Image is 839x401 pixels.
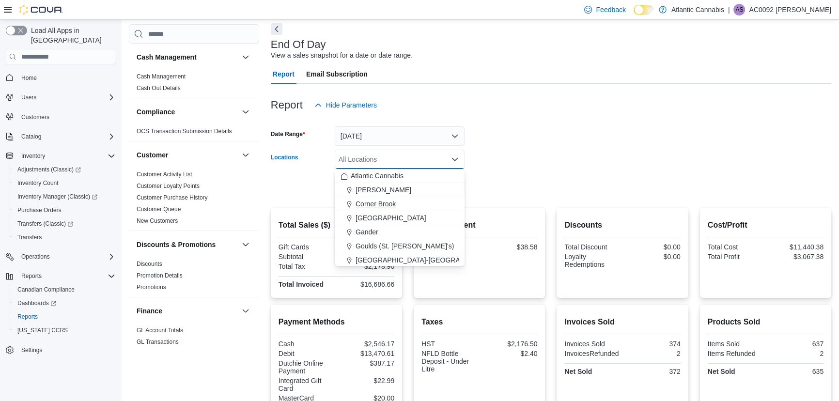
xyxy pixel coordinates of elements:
button: Users [17,92,40,103]
div: $2,546.17 [338,340,394,348]
span: Transfers (Classic) [17,220,73,228]
span: Canadian Compliance [14,284,115,295]
span: Customers [17,111,115,123]
a: Promotion Details [137,272,183,279]
button: Compliance [137,107,238,117]
h3: Discounts & Promotions [137,240,216,249]
span: Reports [14,311,115,323]
div: View a sales snapshot for a date or date range. [271,50,413,61]
div: Choose from the following options [335,169,465,324]
a: Dashboards [14,297,60,309]
div: 635 [767,368,823,375]
span: Report [273,64,295,84]
button: Customers [2,110,119,124]
div: Dutchie Online Payment [279,359,335,375]
div: Invoices Sold [564,340,621,348]
a: Adjustments (Classic) [14,164,85,175]
span: GL Account Totals [137,326,183,334]
div: $3,067.38 [767,253,823,261]
h2: Cost/Profit [708,219,823,231]
div: Discounts & Promotions [129,258,259,297]
a: New Customers [137,217,178,224]
a: Transfers (Classic) [10,217,119,231]
button: Purchase Orders [10,203,119,217]
div: Gift Cards [279,243,335,251]
p: | [728,4,730,15]
span: Home [21,74,37,82]
span: Adjustments (Classic) [17,166,81,173]
a: Customer Loyalty Points [137,183,200,189]
span: Gander [356,227,378,237]
button: Discounts & Promotions [240,239,251,250]
button: Next [271,23,282,35]
span: Settings [17,344,115,356]
span: [PERSON_NAME] [356,185,411,195]
span: Operations [21,253,50,261]
span: AS [735,4,743,15]
h3: Customer [137,150,168,160]
button: Transfers [10,231,119,244]
span: Reports [21,272,42,280]
strong: Net Sold [708,368,735,375]
a: Inventory Manager (Classic) [10,190,119,203]
p: Atlantic Cannabis [671,4,724,15]
img: Cova [19,5,63,15]
span: Email Subscription [306,64,368,84]
a: Transfers [14,231,46,243]
button: [PERSON_NAME] [335,183,465,197]
label: Date Range [271,130,305,138]
a: Purchase Orders [14,204,65,216]
a: Home [17,72,41,84]
div: $2,178.90 [338,262,394,270]
button: Gander [335,225,465,239]
nav: Complex example [6,66,115,382]
button: Corner Brook [335,197,465,211]
a: GL Transactions [137,339,179,345]
span: Adjustments (Classic) [14,164,115,175]
span: Transfers [14,231,115,243]
span: [GEOGRAPHIC_DATA] [356,213,426,223]
div: 372 [624,368,681,375]
button: Customer [137,150,238,160]
div: 374 [624,340,681,348]
button: Operations [17,251,54,262]
div: Total Cost [708,243,764,251]
h3: End Of Day [271,39,326,50]
span: Dashboards [14,297,115,309]
button: Customer [240,149,251,161]
button: [US_STATE] CCRS [10,324,119,337]
span: Purchase Orders [14,204,115,216]
p: AC0092 [PERSON_NAME] [749,4,831,15]
a: Customer Activity List [137,171,192,178]
span: Settings [21,346,42,354]
a: Customers [17,111,53,123]
button: [GEOGRAPHIC_DATA]-[GEOGRAPHIC_DATA] [335,253,465,267]
span: Hide Parameters [326,100,377,110]
button: Inventory [2,149,119,163]
div: Items Sold [708,340,764,348]
div: Debit [279,350,335,357]
div: Finance [129,324,259,352]
div: $13,470.61 [338,350,394,357]
span: [GEOGRAPHIC_DATA]-[GEOGRAPHIC_DATA] [356,255,499,265]
span: Inventory Count [14,177,115,189]
button: Operations [2,250,119,263]
button: Cash Management [240,51,251,63]
button: Atlantic Cannabis [335,169,465,183]
span: Reports [17,313,38,321]
span: Cash Out Details [137,84,181,92]
a: Cash Out Details [137,85,181,92]
a: Settings [17,344,46,356]
h2: Invoices Sold [564,316,680,328]
h2: Products Sold [708,316,823,328]
div: AC0092 Strickland Rylan [733,4,745,15]
h2: Discounts [564,219,680,231]
h3: Report [271,99,303,111]
span: Promotions [137,283,166,291]
button: Hide Parameters [311,95,381,115]
button: Close list of options [451,155,459,163]
a: Customer Purchase History [137,194,208,201]
a: Cash Management [137,73,186,80]
div: 2 [624,350,681,357]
